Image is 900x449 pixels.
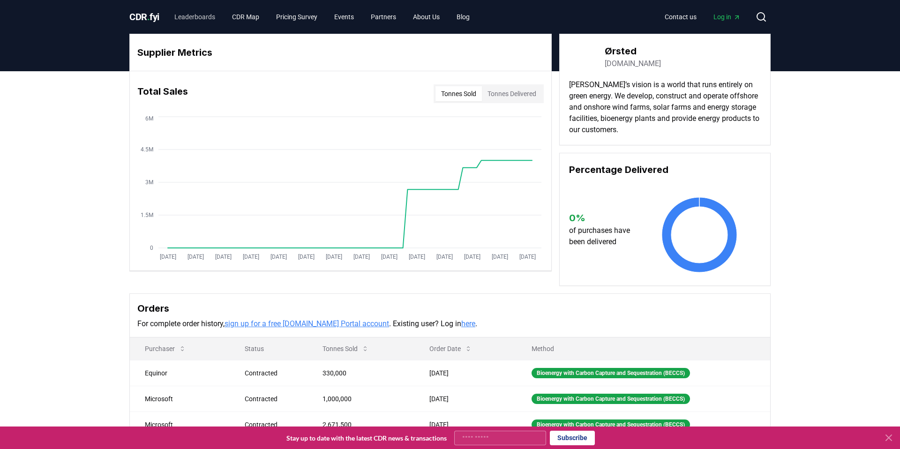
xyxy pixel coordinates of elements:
span: . [147,11,150,22]
button: Tonnes Delivered [482,86,542,101]
a: Leaderboards [167,8,223,25]
td: Microsoft [130,412,230,437]
tspan: [DATE] [409,254,425,260]
div: Bioenergy with Carbon Capture and Sequestration (BECCS) [532,394,690,404]
p: Method [524,344,763,353]
button: Purchaser [137,339,194,358]
a: [DOMAIN_NAME] [605,58,661,69]
td: 330,000 [307,360,415,386]
a: About Us [405,8,447,25]
td: Equinor [130,360,230,386]
img: Ørsted-logo [569,44,595,70]
div: Bioenergy with Carbon Capture and Sequestration (BECCS) [532,368,690,378]
div: Contracted [245,368,300,378]
p: Status [237,344,300,353]
div: Contracted [245,394,300,404]
a: Events [327,8,361,25]
h3: 0 % [569,211,639,225]
span: Log in [713,12,741,22]
a: CDR Map [225,8,267,25]
tspan: [DATE] [353,254,370,260]
a: Blog [449,8,477,25]
h3: Supplier Metrics [137,45,544,60]
td: [DATE] [414,386,516,412]
tspan: [DATE] [160,254,176,260]
tspan: [DATE] [326,254,342,260]
button: Tonnes Sold [435,86,482,101]
p: [PERSON_NAME]’s vision is a world that runs entirely on green energy. We develop, construct and o... [569,79,761,135]
tspan: 1.5M [141,212,153,218]
nav: Main [657,8,748,25]
tspan: 6M [145,115,153,122]
span: CDR fyi [129,11,159,22]
tspan: [DATE] [519,254,536,260]
p: of purchases have been delivered [569,225,639,247]
tspan: [DATE] [298,254,315,260]
button: Order Date [422,339,480,358]
a: Partners [363,8,404,25]
h3: Percentage Delivered [569,163,761,177]
tspan: 3M [145,179,153,186]
nav: Main [167,8,477,25]
a: sign up for a free [DOMAIN_NAME] Portal account [225,319,389,328]
h3: Orders [137,301,763,315]
p: For complete order history, . Existing user? Log in . [137,318,763,329]
a: here [461,319,475,328]
tspan: [DATE] [187,254,204,260]
tspan: 4.5M [141,146,153,153]
tspan: [DATE] [492,254,508,260]
a: Log in [706,8,748,25]
a: Pricing Survey [269,8,325,25]
td: Microsoft [130,386,230,412]
a: CDR.fyi [129,10,159,23]
h3: Total Sales [137,84,188,103]
tspan: [DATE] [464,254,480,260]
td: [DATE] [414,412,516,437]
a: Contact us [657,8,704,25]
td: 1,000,000 [307,386,415,412]
td: [DATE] [414,360,516,386]
div: Contracted [245,420,300,429]
div: Bioenergy with Carbon Capture and Sequestration (BECCS) [532,419,690,430]
button: Tonnes Sold [315,339,376,358]
tspan: 0 [150,245,153,251]
tspan: [DATE] [215,254,232,260]
tspan: [DATE] [381,254,397,260]
td: 2,671,500 [307,412,415,437]
tspan: [DATE] [436,254,453,260]
tspan: [DATE] [270,254,287,260]
h3: Ørsted [605,44,661,58]
tspan: [DATE] [243,254,259,260]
